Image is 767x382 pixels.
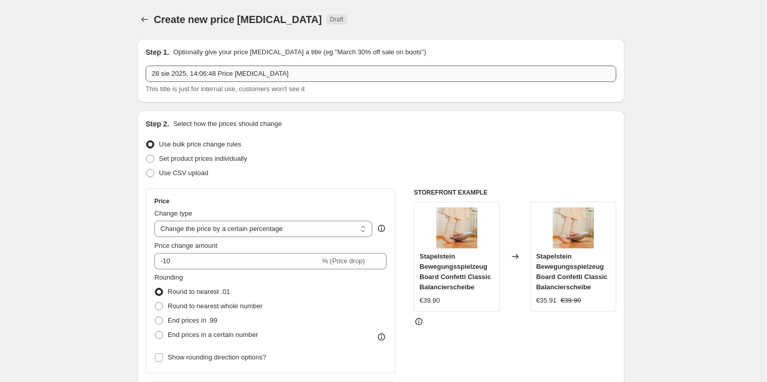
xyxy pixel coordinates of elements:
[159,140,241,148] span: Use bulk price change rules
[322,257,365,265] span: % (Price drop)
[419,252,491,291] span: Stapelstein Bewegungsspielzeug Board Confetti Classic Balancierscheibe
[159,169,208,177] span: Use CSV upload
[137,12,152,27] button: Price change jobs
[330,15,344,24] span: Draft
[154,197,169,205] h3: Price
[159,155,247,162] span: Set product prices individually
[146,85,305,93] span: This title is just for internal use, customers won't see it
[173,119,282,129] p: Select how the prices should change
[560,295,581,306] strike: €39.90
[553,207,594,248] img: 2_9dfc8c96-ccd2-4738-868a-7d93e27ab1c7_80x.jpg
[146,66,616,82] input: 30% off holiday sale
[436,207,477,248] img: 2_9dfc8c96-ccd2-4738-868a-7d93e27ab1c7_80x.jpg
[419,295,440,306] div: €39.90
[146,119,169,129] h2: Step 2.
[168,302,263,310] span: Round to nearest whole number
[168,331,258,338] span: End prices in a certain number
[173,47,426,57] p: Optionally give your price [MEDICAL_DATA] a title (eg "March 30% off sale on boots")
[154,14,322,25] span: Create new price [MEDICAL_DATA]
[154,253,320,269] input: -15
[168,288,230,295] span: Round to nearest .01
[414,188,616,197] h6: STOREFRONT EXAMPLE
[168,316,217,324] span: End prices in .99
[168,353,266,361] span: Show rounding direction options?
[154,273,183,281] span: Rounding
[146,47,169,57] h2: Step 1.
[376,223,387,234] div: help
[154,209,192,217] span: Change type
[154,242,217,249] span: Price change amount
[536,295,557,306] div: €35.91
[536,252,608,291] span: Stapelstein Bewegungsspielzeug Board Confetti Classic Balancierscheibe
